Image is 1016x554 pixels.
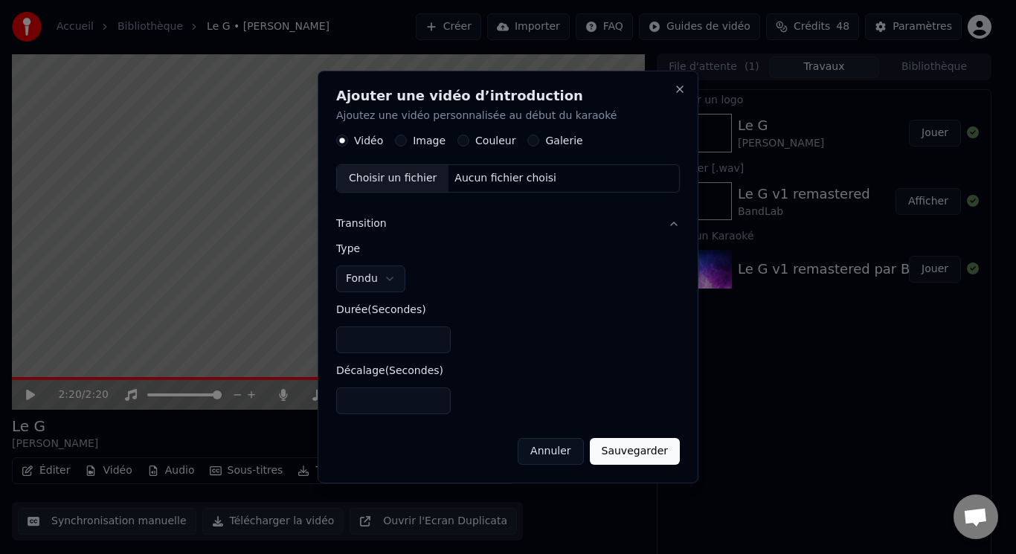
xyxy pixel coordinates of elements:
label: Couleur [475,136,515,146]
p: Ajoutez une vidéo personnalisée au début du karaoké [336,109,680,123]
label: Galerie [545,136,582,146]
h2: Ajouter une vidéo d’introduction [336,89,680,103]
div: Aucun fichier choisi [448,172,562,187]
label: Type [336,243,451,254]
label: Vidéo [354,136,383,146]
label: Image [413,136,446,146]
button: Annuler [518,438,583,465]
div: Choisir un fichier [337,166,448,193]
button: Transition [336,204,680,243]
button: Sauvegarder [590,438,680,465]
div: Transition [336,243,680,426]
label: Décalage ( Secondes ) [336,365,451,376]
label: Durée ( Secondes ) [336,304,451,315]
